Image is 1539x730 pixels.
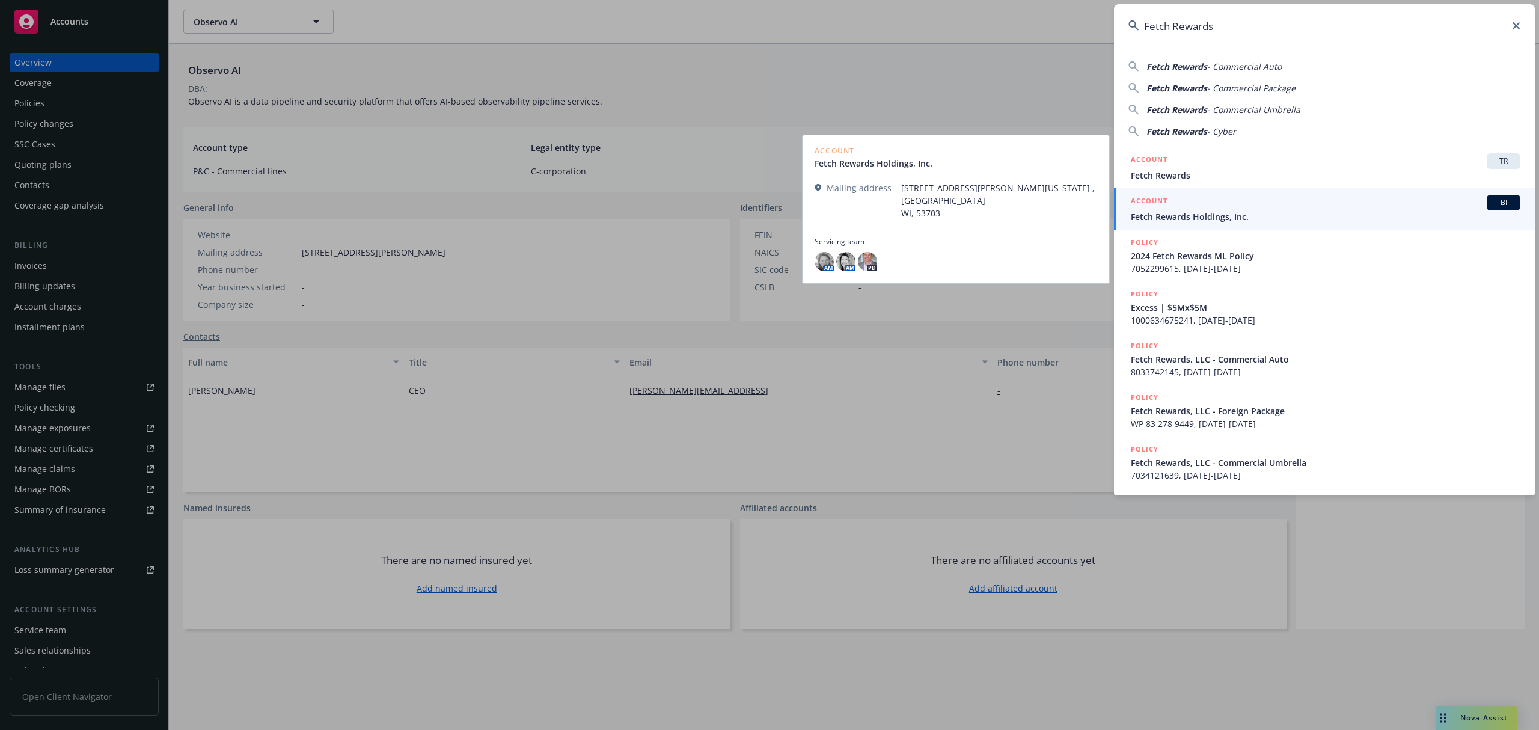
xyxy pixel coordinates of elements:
span: - Commercial Auto [1207,61,1282,72]
span: Fetch Rewards [1146,104,1207,115]
span: WP 83 278 9449, [DATE]-[DATE] [1131,417,1520,430]
h5: POLICY [1131,443,1158,455]
a: ACCOUNTTRFetch Rewards [1114,147,1535,188]
span: Fetch Rewards, LLC - Foreign Package [1131,405,1520,417]
a: POLICY2024 Fetch Rewards ML Policy7052299615, [DATE]-[DATE] [1114,230,1535,281]
span: 7052299615, [DATE]-[DATE] [1131,262,1520,275]
a: POLICYExcess | $5Mx$5M1000634675241, [DATE]-[DATE] [1114,281,1535,333]
span: Excess | $5Mx$5M [1131,301,1520,314]
a: ACCOUNTBIFetch Rewards Holdings, Inc. [1114,188,1535,230]
span: 7034121639, [DATE]-[DATE] [1131,469,1520,482]
span: 2024 Fetch Rewards ML Policy [1131,250,1520,262]
span: 8033742145, [DATE]-[DATE] [1131,366,1520,378]
span: - Cyber [1207,126,1236,137]
span: 1000634675241, [DATE]-[DATE] [1131,314,1520,327]
span: Fetch Rewards Holdings, Inc. [1131,210,1520,223]
span: Fetch Rewards [1146,126,1207,137]
h5: POLICY [1131,236,1158,248]
input: Search... [1114,4,1535,48]
a: POLICYFetch Rewards, LLC - Foreign PackageWP 83 278 9449, [DATE]-[DATE] [1114,385,1535,437]
h5: POLICY [1131,288,1158,300]
h5: POLICY [1131,391,1158,403]
h5: ACCOUNT [1131,195,1167,209]
a: POLICYFetch Rewards, LLC - Commercial Auto8033742145, [DATE]-[DATE] [1114,333,1535,385]
span: BI [1492,197,1516,208]
span: - Commercial Package [1207,82,1296,94]
span: Fetch Rewards [1131,169,1520,182]
span: Fetch Rewards [1146,82,1207,94]
span: Fetch Rewards, LLC - Commercial Umbrella [1131,456,1520,469]
a: POLICYFetch Rewards, LLC - Commercial Umbrella7034121639, [DATE]-[DATE] [1114,437,1535,488]
span: Fetch Rewards [1146,61,1207,72]
h5: POLICY [1131,340,1158,352]
span: Fetch Rewards, LLC - Commercial Auto [1131,353,1520,366]
h5: ACCOUNT [1131,153,1167,168]
span: - Commercial Umbrella [1207,104,1300,115]
span: TR [1492,156,1516,167]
